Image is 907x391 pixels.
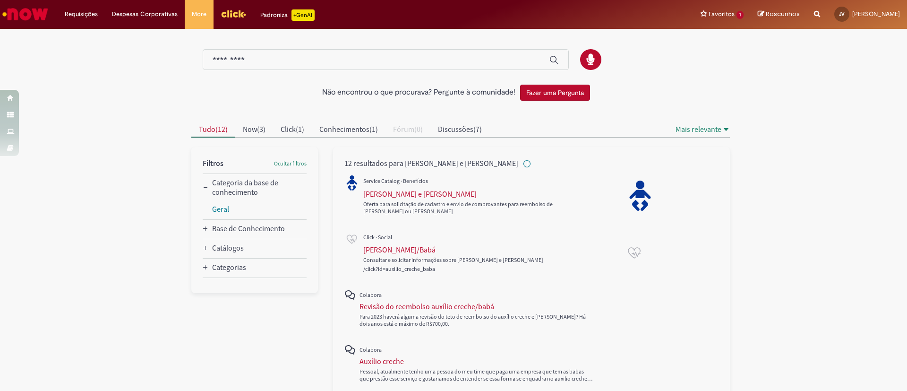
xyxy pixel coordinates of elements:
[221,7,246,21] img: click_logo_yellow_360x200.png
[709,9,735,19] span: Favoritos
[758,10,800,19] a: Rascunhos
[839,11,845,17] span: JV
[1,5,50,24] img: ServiceNow
[260,9,315,21] div: Padroniza
[520,85,590,101] button: Fazer uma Pergunta
[766,9,800,18] span: Rascunhos
[65,9,98,19] span: Requisições
[192,9,206,19] span: More
[112,9,178,19] span: Despesas Corporativas
[322,88,515,97] h2: Não encontrou o que procurava? Pergunte à comunidade!
[291,9,315,21] p: +GenAi
[852,10,900,18] span: [PERSON_NAME]
[736,11,744,19] span: 1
